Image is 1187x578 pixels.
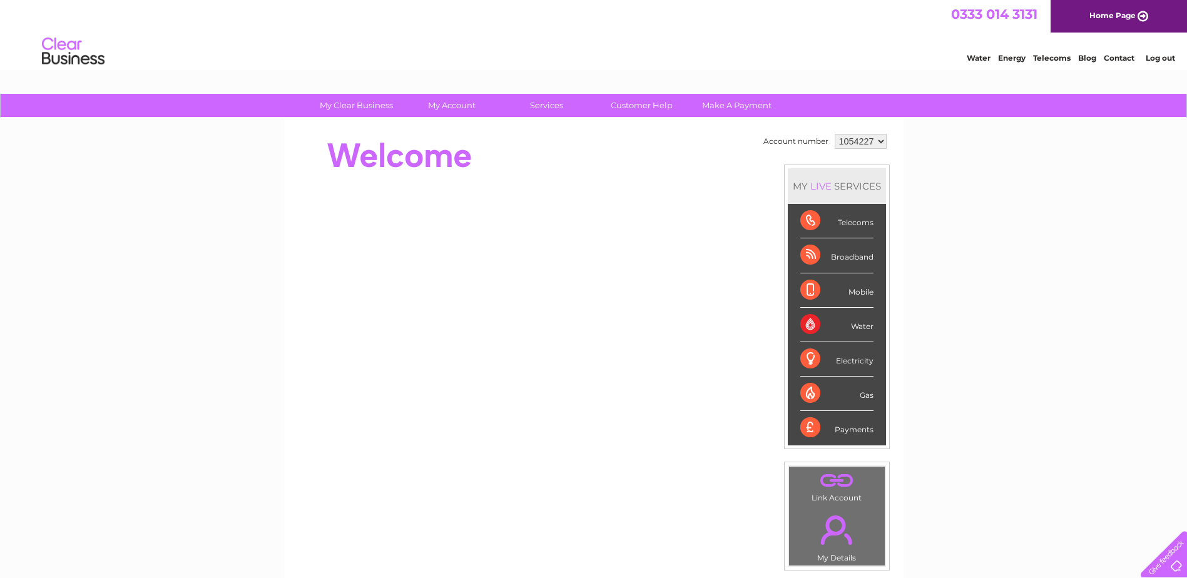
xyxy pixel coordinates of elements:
[1078,53,1096,63] a: Blog
[800,308,874,342] div: Water
[800,238,874,273] div: Broadband
[788,168,886,204] div: MY SERVICES
[760,131,832,152] td: Account number
[298,7,890,61] div: Clear Business is a trading name of Verastar Limited (registered in [GEOGRAPHIC_DATA] No. 3667643...
[305,94,408,117] a: My Clear Business
[792,470,882,492] a: .
[400,94,503,117] a: My Account
[495,94,598,117] a: Services
[800,342,874,377] div: Electricity
[1146,53,1175,63] a: Log out
[788,505,885,566] td: My Details
[800,273,874,308] div: Mobile
[951,6,1037,22] a: 0333 014 3131
[998,53,1026,63] a: Energy
[685,94,788,117] a: Make A Payment
[792,508,882,552] a: .
[800,204,874,238] div: Telecoms
[800,377,874,411] div: Gas
[800,411,874,445] div: Payments
[1104,53,1134,63] a: Contact
[41,33,105,71] img: logo.png
[808,180,834,192] div: LIVE
[967,53,991,63] a: Water
[788,466,885,505] td: Link Account
[1033,53,1071,63] a: Telecoms
[590,94,693,117] a: Customer Help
